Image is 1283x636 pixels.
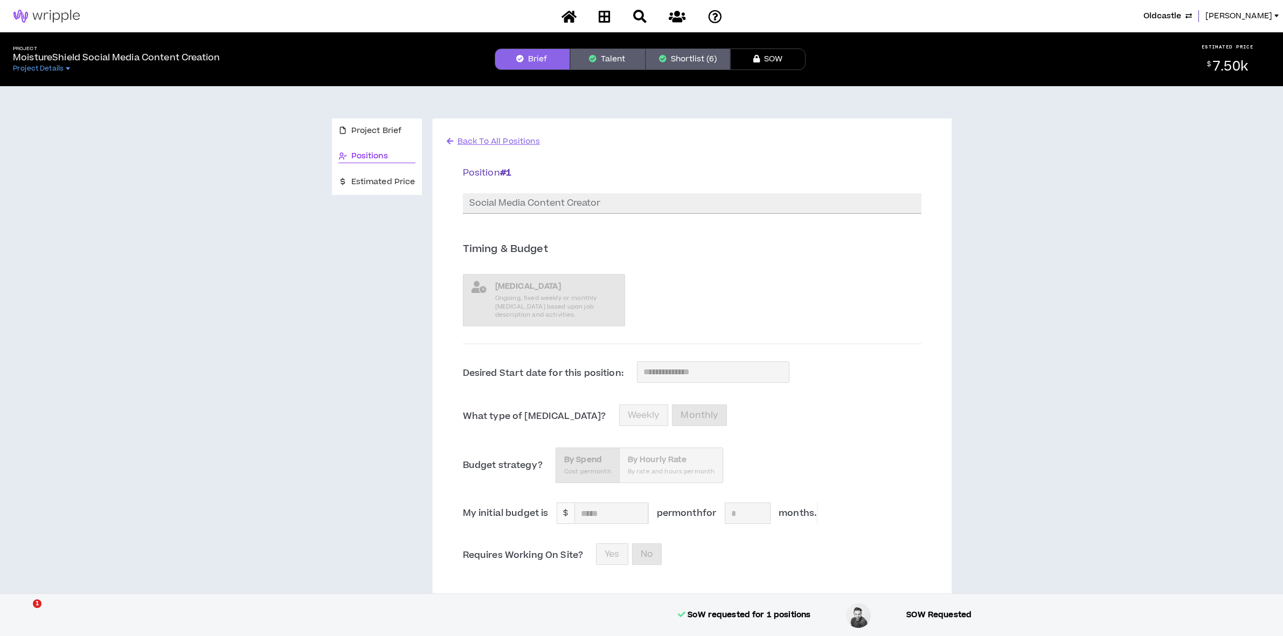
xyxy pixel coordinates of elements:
p: Budget strategy? [463,459,543,472]
span: By Hourly Rate [628,455,715,465]
button: Oldcastle [1143,10,1192,22]
button: Brief [495,48,570,70]
span: 1 [33,599,41,608]
h5: Project [13,46,220,52]
p: Requires Working On Site? [463,549,584,562]
span: By Spend [564,455,611,465]
span: Back To All Positions [457,136,540,147]
p: ESTIMATED PRICE [1202,44,1254,50]
p: SOW Requested [906,609,972,621]
button: Talent [570,48,646,70]
span: By rate and hours per month [628,467,715,476]
button: Shortlist (6) [646,48,730,70]
span: Estimated Price [351,176,415,188]
a: Back To All Positions [446,135,541,148]
button: SOW [730,48,806,70]
p: Timing & Budget [463,242,548,257]
span: Positions [351,150,388,162]
p: My initial budget is [463,502,558,524]
span: Project Details [13,64,64,73]
sup: $ [1207,60,1211,69]
span: Project Brief [351,125,402,137]
iframe: Intercom live chat [11,599,37,625]
p: months . [770,502,817,524]
b: # 1 [500,166,511,179]
p: Desired Start date for this position: [463,367,624,380]
p: What type of [MEDICAL_DATA]? [463,410,606,423]
div: $ [557,502,574,524]
span: 7.50k [1212,57,1248,76]
span: Cost per month [564,467,611,476]
div: Chris H. [845,602,872,629]
span: [PERSON_NAME] [1205,10,1272,22]
span: Oldcastle [1143,10,1181,22]
p: Position [463,166,921,180]
p: SoW requested for 1 positions [678,609,810,621]
p: per month for [648,502,726,524]
p: MoistureShield Social Media Content Creation [13,51,220,64]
